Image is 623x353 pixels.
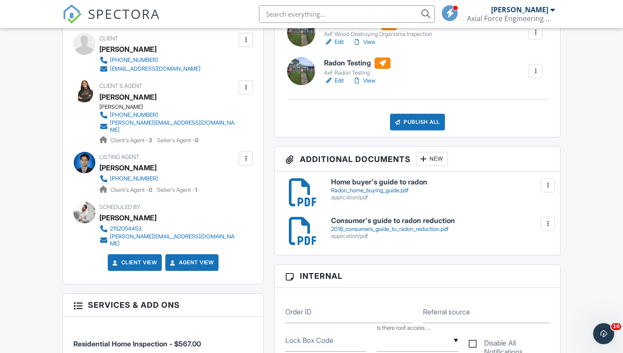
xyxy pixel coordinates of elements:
span: Listing Agent [99,154,139,160]
strong: 3 [149,137,152,144]
div: 2016_consumers_guide_to_radon_reduction.pdf [331,226,550,233]
div: [PHONE_NUMBER] [110,112,158,119]
strong: 1 [195,187,197,193]
iframe: Intercom live chat [593,323,614,344]
a: Edit [324,38,344,47]
span: SPECTORA [88,4,160,23]
a: Edit [324,76,344,85]
label: Lock Box Code [285,335,333,345]
h6: Home buyer's guide to radon [331,178,550,186]
input: Search everything... [259,5,435,23]
div: 2152054453 [110,225,142,232]
div: Publish All [390,114,445,130]
img: The Best Home Inspection Software - Spectora [62,4,82,24]
h3: Internal [275,265,560,288]
span: Client [99,35,118,42]
div: AxF Wood-Destroying Organisms Inspection [324,31,432,38]
div: [PERSON_NAME] [99,43,157,56]
a: [PERSON_NAME][EMAIL_ADDRESS][DOMAIN_NAME] [99,119,237,133]
div: application/pdf [331,194,550,201]
a: [PHONE_NUMBER] [99,56,200,65]
a: [PERSON_NAME] [99,161,157,174]
label: Order ID [285,307,311,317]
a: [EMAIL_ADDRESS][DOMAIN_NAME] [99,65,200,73]
span: Residential Home Inspection - $567.00 [73,339,201,348]
a: SPECTORA [62,12,160,30]
span: Scheduled By [99,204,140,210]
span: Client's Agent - [110,137,153,144]
div: Axial Force Engineering & Inspection [467,14,555,23]
strong: 0 [195,137,198,144]
label: Referral source [423,307,470,317]
div: AxF Radon Testing [324,69,390,76]
a: Radon Testing AxF Radon Testing [324,58,390,77]
span: Seller's Agent - [157,187,197,193]
a: [PERSON_NAME][EMAIL_ADDRESS][DOMAIN_NAME] [99,233,237,247]
a: WDO Inspection AxF Wood-Destroying Organisms Inspection [324,19,432,38]
a: View [353,38,375,47]
h3: Additional Documents [275,147,560,172]
label: Is there roof access from the interior of the building? [377,324,430,332]
a: View [353,76,375,85]
input: Lock Box Code [285,330,366,352]
a: [PHONE_NUMBER] [99,111,237,119]
div: [PERSON_NAME] [99,211,157,224]
div: Radon_home_buying_guide.pdf [331,187,550,194]
div: [PERSON_NAME] [99,104,244,111]
div: [PERSON_NAME][EMAIL_ADDRESS][DOMAIN_NAME] [110,119,237,133]
strong: 0 [149,187,152,193]
div: New [416,152,448,166]
span: Client's Agent [99,83,142,89]
span: Client's Agent - [110,187,153,193]
a: Consumer's guide to radon reduction 2016_consumers_guide_to_radon_reduction.pdf application/pdf [331,217,550,239]
div: [PERSON_NAME][EMAIL_ADDRESS][DOMAIN_NAME] [110,233,237,247]
a: Client View [111,258,157,267]
div: [PERSON_NAME] [491,5,548,14]
div: [PHONE_NUMBER] [110,57,158,64]
div: application/pdf [331,233,550,240]
h6: Radon Testing [324,58,390,69]
span: Seller's Agent - [157,137,198,144]
div: [PHONE_NUMBER] [110,175,158,182]
div: [EMAIL_ADDRESS][DOMAIN_NAME] [110,65,200,72]
a: [PHONE_NUMBER] [99,174,190,183]
label: Disable All Notifications [469,339,550,350]
a: 2152054453 [99,224,237,233]
a: [PERSON_NAME] [99,90,157,104]
h6: Consumer's guide to radon reduction [331,217,550,225]
a: Agent View [168,258,214,267]
span: 10 [611,323,621,330]
h3: Services & Add ons [63,294,263,317]
a: Home buyer's guide to radon Radon_home_buying_guide.pdf application/pdf [331,178,550,201]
